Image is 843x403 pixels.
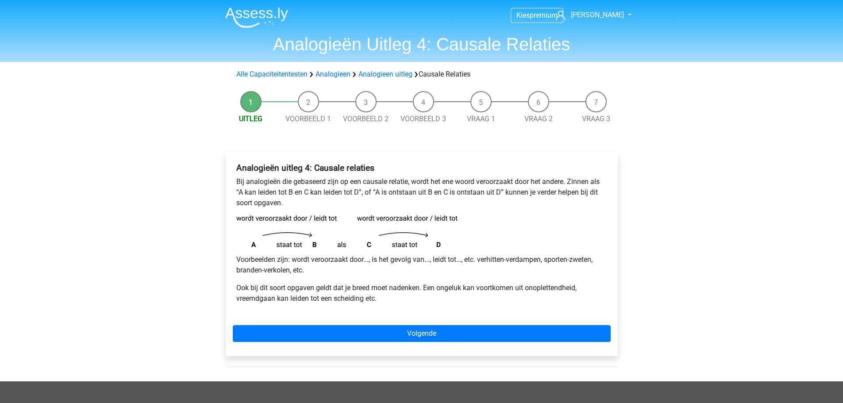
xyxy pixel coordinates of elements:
[218,34,625,55] h1: Analogieën Uitleg 4: Causale Relaties
[530,11,558,19] span: premium
[571,11,624,19] span: [PERSON_NAME]
[524,115,553,123] a: Vraag 2
[467,115,495,123] a: Vraag 1
[239,115,262,123] a: Uitleg
[358,70,412,78] a: Analogieen uitleg
[400,115,446,123] a: Voorbeeld 3
[236,177,607,208] p: Bij analogieën die gebaseerd zijn op een causale relatie, wordt het ene woord veroorzaakt door he...
[552,10,625,20] a: [PERSON_NAME]
[236,163,374,173] b: Analogieën uitleg 4: Causale relaties
[236,215,458,247] img: analogies_pattern4.png
[225,7,288,28] img: Assessly
[236,254,607,276] p: Voorbeelden zijn: wordt veroorzaakt door..., is het gevolg van..., leidt tot…, etc. verhitten-ver...
[236,283,607,304] p: Ook bij dit soort opgaven geldt dat je breed moet nadenken. Een ongeluk kan voortkomen uit onople...
[236,70,308,78] a: Alle Capaciteitentesten
[233,69,611,80] div: Causale Relaties
[316,70,350,78] a: Analogieen
[285,115,331,123] a: Voorbeeld 1
[511,9,563,21] a: Kiespremium
[343,115,389,123] a: Voorbeeld 2
[582,115,610,123] a: Vraag 3
[233,325,611,342] a: Volgende
[516,11,530,19] span: Kies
